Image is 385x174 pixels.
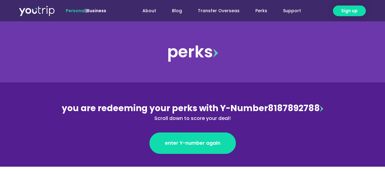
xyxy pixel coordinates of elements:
a: Perks [247,5,275,16]
span: enter Y-number again [165,140,220,147]
a: Sign up [333,5,366,16]
span: | [66,8,106,14]
a: Transfer Overseas [190,5,247,16]
span: Personal [66,8,86,14]
a: About [135,5,164,16]
div: 8187892788 [61,102,325,122]
span: Sign up [341,8,358,14]
a: Business [87,8,106,14]
a: enter Y-number again [149,132,236,154]
div: Scroll down to score your deal! [61,115,325,122]
nav: Menu [123,5,309,16]
span: you are redeeming your perks with Y-Number [62,102,268,114]
a: Support [275,5,309,16]
a: Blog [164,5,190,16]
